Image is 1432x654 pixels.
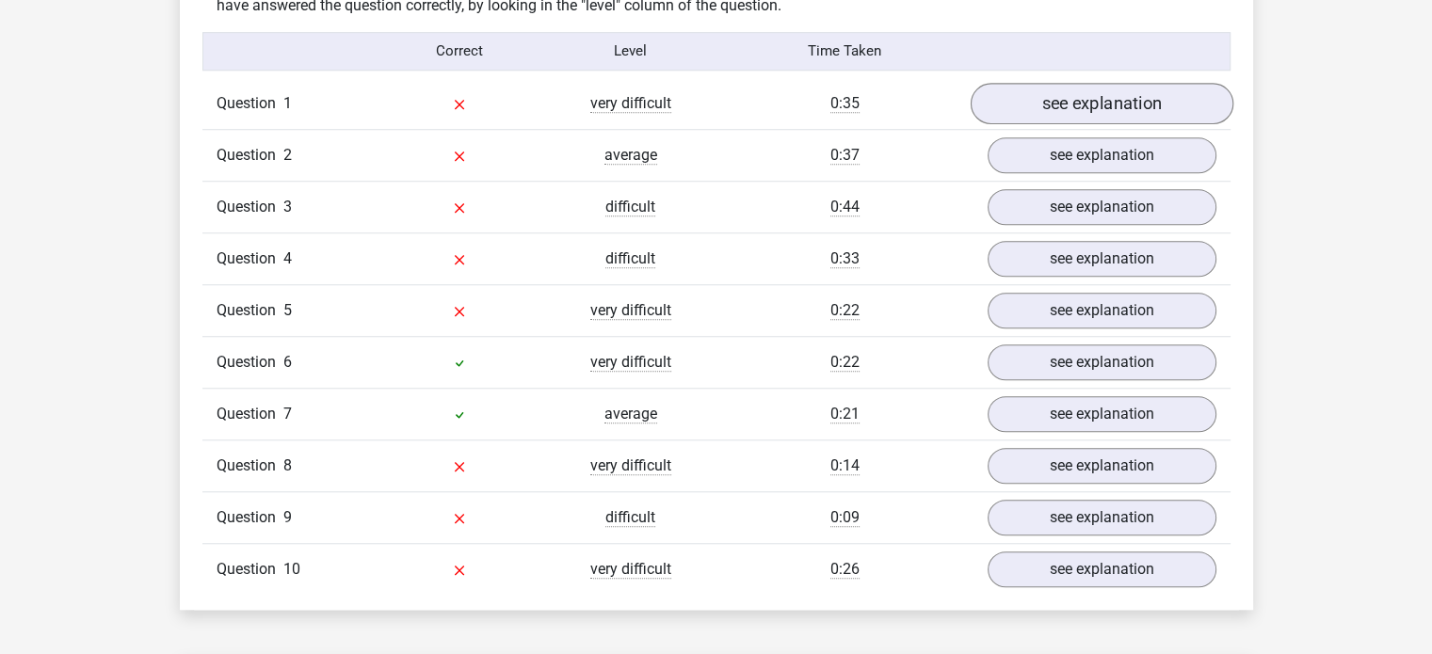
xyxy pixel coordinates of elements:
[604,405,657,423] span: average
[217,351,283,374] span: Question
[283,94,292,112] span: 1
[830,456,860,475] span: 0:14
[283,146,292,164] span: 2
[716,40,973,62] div: Time Taken
[830,508,860,527] span: 0:09
[988,448,1216,484] a: see explanation
[590,560,671,579] span: very difficult
[988,241,1216,277] a: see explanation
[988,396,1216,432] a: see explanation
[283,249,292,267] span: 4
[283,353,292,371] span: 6
[545,40,716,62] div: Level
[988,137,1216,173] a: see explanation
[830,353,860,372] span: 0:22
[605,249,655,268] span: difficult
[217,558,283,581] span: Question
[590,353,671,372] span: very difficult
[217,299,283,322] span: Question
[988,189,1216,225] a: see explanation
[830,94,860,113] span: 0:35
[283,508,292,526] span: 9
[217,196,283,218] span: Question
[217,403,283,425] span: Question
[217,247,283,270] span: Question
[988,500,1216,535] a: see explanation
[830,560,860,579] span: 0:26
[283,560,300,578] span: 10
[217,92,283,115] span: Question
[217,506,283,529] span: Question
[590,301,671,320] span: very difficult
[283,405,292,423] span: 7
[988,293,1216,328] a: see explanation
[830,198,860,216] span: 0:44
[605,508,655,527] span: difficult
[830,301,860,320] span: 0:22
[988,551,1216,587] a: see explanation
[970,83,1232,124] a: see explanation
[605,198,655,216] span: difficult
[283,456,292,474] span: 8
[988,344,1216,380] a: see explanation
[830,249,860,268] span: 0:33
[830,146,860,165] span: 0:37
[590,94,671,113] span: very difficult
[217,455,283,477] span: Question
[604,146,657,165] span: average
[217,144,283,167] span: Question
[283,301,292,319] span: 5
[283,198,292,215] span: 3
[590,456,671,475] span: very difficult
[830,405,860,423] span: 0:21
[374,40,545,62] div: Correct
